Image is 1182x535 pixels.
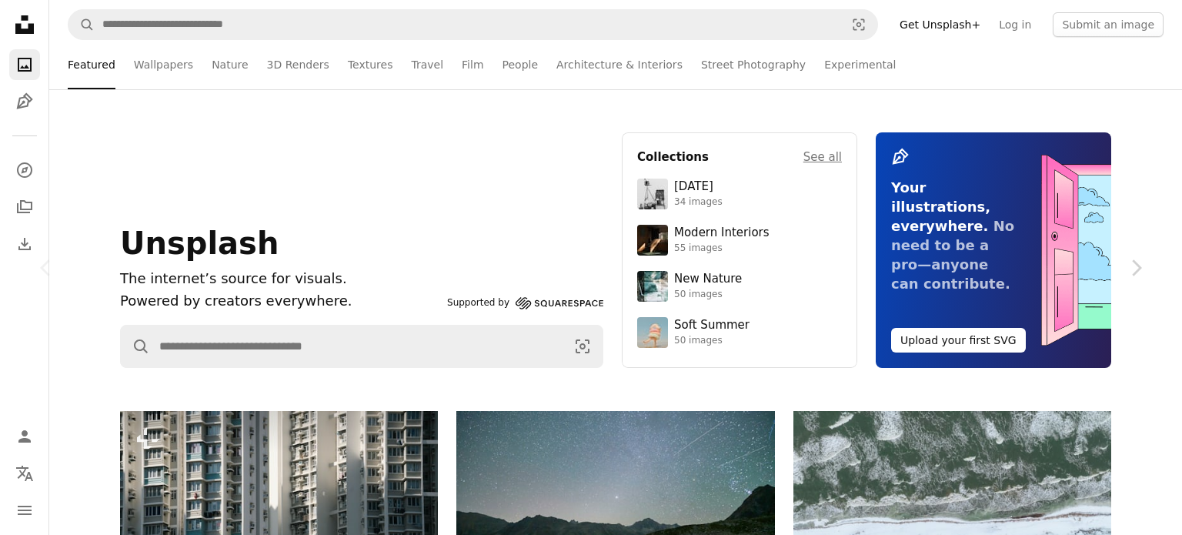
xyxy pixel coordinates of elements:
[9,155,40,186] a: Explore
[68,9,878,40] form: Find visuals sitewide
[563,326,603,367] button: Visual search
[120,226,279,261] span: Unsplash
[9,495,40,526] button: Menu
[637,225,668,256] img: premium_photo-1747189286942-bc91257a2e39
[674,226,770,241] div: Modern Interiors
[824,40,896,89] a: Experimental
[637,271,668,302] img: premium_photo-1755037089989-422ee333aef9
[456,510,774,523] a: Starry night sky over a calm mountain lake
[674,196,723,209] div: 34 images
[212,40,248,89] a: Nature
[637,225,842,256] a: Modern Interiors55 images
[411,40,443,89] a: Travel
[891,328,1026,353] button: Upload your first SVG
[674,318,750,333] div: Soft Summer
[701,40,806,89] a: Street Photography
[9,192,40,222] a: Collections
[1090,194,1182,342] a: Next
[674,242,770,255] div: 55 images
[990,12,1040,37] a: Log in
[9,49,40,80] a: Photos
[891,179,990,234] span: Your illustrations, everywhere.
[803,148,842,166] a: See all
[9,86,40,117] a: Illustrations
[637,271,842,302] a: New Nature50 images
[462,40,483,89] a: Film
[348,40,393,89] a: Textures
[120,507,438,520] a: Tall apartment buildings with many windows and balconies.
[503,40,539,89] a: People
[637,179,842,209] a: [DATE]34 images
[556,40,683,89] a: Architecture & Interiors
[9,421,40,452] a: Log in / Sign up
[120,325,603,368] form: Find visuals sitewide
[120,268,441,290] h1: The internet’s source for visuals.
[674,272,742,287] div: New Nature
[674,289,742,301] div: 50 images
[840,10,877,39] button: Visual search
[120,290,441,313] p: Powered by creators everywhere.
[267,40,329,89] a: 3D Renders
[134,40,193,89] a: Wallpapers
[637,148,709,166] h4: Collections
[674,335,750,347] div: 50 images
[447,294,603,313] a: Supported by
[121,326,150,367] button: Search Unsplash
[637,317,842,348] a: Soft Summer50 images
[68,10,95,39] button: Search Unsplash
[9,458,40,489] button: Language
[674,179,723,195] div: [DATE]
[890,12,990,37] a: Get Unsplash+
[1053,12,1164,37] button: Submit an image
[637,179,668,209] img: photo-1682590564399-95f0109652fe
[637,317,668,348] img: premium_photo-1749544311043-3a6a0c8d54af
